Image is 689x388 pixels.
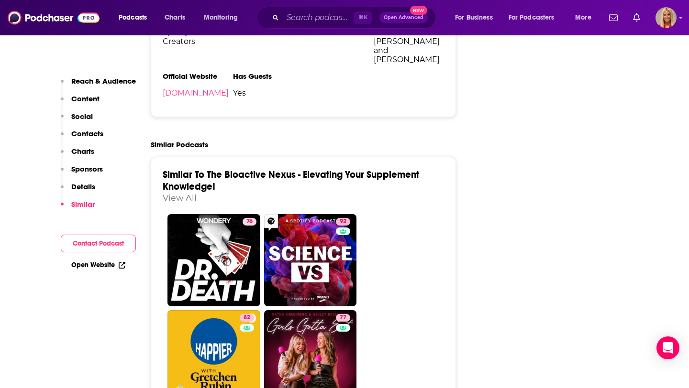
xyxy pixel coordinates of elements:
h3: Has Guests [233,72,303,81]
p: Reach & Audience [71,76,136,86]
div: Domain: [DOMAIN_NAME] [25,25,105,32]
span: More [575,11,591,24]
span: Podcasts [119,11,147,24]
span: Spotify for Creators [163,28,233,46]
p: Similar [71,200,95,209]
button: Similar [61,200,95,217]
a: Show notifications dropdown [629,10,644,26]
button: Reach & Audience [61,76,136,94]
button: Contact Podcast [61,235,136,252]
p: Content [71,94,100,103]
span: Charts [165,11,185,24]
img: User Profile [656,7,677,28]
button: Show profile menu [656,7,677,28]
a: View All [163,193,197,203]
button: Sponsors [61,164,103,182]
img: tab_domain_overview_orange.svg [26,55,33,63]
a: Open Website [71,261,125,269]
button: Social [61,112,93,129]
div: Domain Overview [36,56,86,63]
span: For Podcasters [509,11,555,24]
button: open menu [568,10,603,25]
button: open menu [448,10,505,25]
a: 92 [336,218,350,226]
h2: Similar Podcasts [151,140,208,149]
button: open menu [502,10,568,25]
img: website_grey.svg [15,25,23,32]
p: Social [71,112,93,121]
button: open menu [197,10,250,25]
p: Details [71,182,95,191]
span: 82 [244,313,250,323]
a: 82 [240,314,254,322]
a: 76 [167,214,260,307]
button: Details [61,182,95,200]
p: Sponsors [71,164,103,173]
a: 77 [336,314,350,322]
div: Keywords by Traffic [106,56,161,63]
img: Podchaser - Follow, Share and Rate Podcasts [8,9,100,27]
span: New [410,6,427,15]
p: Charts [71,147,94,156]
a: Similar To The Bioactive Nexus - Elevating Your Supplement Knowledge! [163,169,419,193]
span: Dr. [PERSON_NAME] and [PERSON_NAME] [374,28,444,64]
h3: Official Website [163,72,233,81]
span: Logged in as KymberleeBolden [656,7,677,28]
span: ⌘ K [354,11,372,24]
span: Yes [233,88,303,97]
button: Open AdvancedNew [379,12,428,23]
img: logo_orange.svg [15,15,23,23]
span: 92 [340,217,346,226]
span: Open Advanced [384,15,423,20]
span: Monitoring [204,11,238,24]
input: Search podcasts, credits, & more... [283,10,354,25]
span: 76 [246,217,253,226]
p: Contacts [71,129,103,138]
a: Charts [158,10,191,25]
a: [DOMAIN_NAME] [163,88,229,97]
button: Content [61,94,100,112]
div: Open Intercom Messenger [656,336,679,359]
a: Show notifications dropdown [605,10,622,26]
span: 77 [340,313,346,323]
div: Search podcasts, credits, & more... [266,7,445,29]
a: 92 [264,214,357,307]
a: 76 [243,218,256,226]
span: For Business [455,11,493,24]
img: tab_keywords_by_traffic_grey.svg [95,55,103,63]
button: Charts [61,147,94,164]
div: v 4.0.25 [27,15,47,23]
button: open menu [112,10,159,25]
button: Contacts [61,129,103,147]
